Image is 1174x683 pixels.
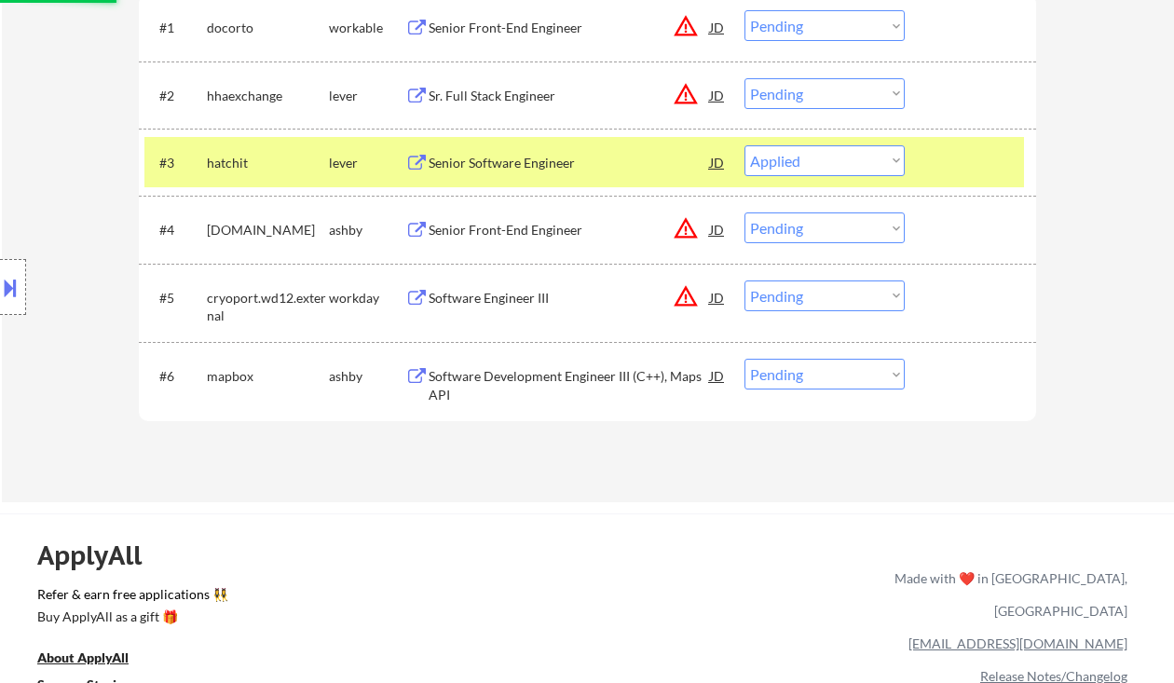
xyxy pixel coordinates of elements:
div: #1 [159,19,192,37]
a: About ApplyAll [37,649,155,672]
div: Senior Front-End Engineer [429,221,710,239]
div: JD [708,78,727,112]
u: About ApplyAll [37,649,129,665]
a: Buy ApplyAll as a gift 🎁 [37,608,224,631]
div: Buy ApplyAll as a gift 🎁 [37,610,224,623]
div: Made with ❤️ in [GEOGRAPHIC_DATA], [GEOGRAPHIC_DATA] [887,562,1127,627]
div: ashby [329,221,405,239]
div: JD [708,280,727,314]
div: workable [329,19,405,37]
div: Software Development Engineer III (C++), Maps API [429,367,710,403]
button: warning_amber [673,215,699,241]
div: #2 [159,87,192,105]
div: docorto [207,19,329,37]
button: warning_amber [673,283,699,309]
div: JD [708,359,727,392]
div: lever [329,154,405,172]
button: warning_amber [673,81,699,107]
button: warning_amber [673,13,699,39]
a: Refer & earn free applications 👯‍♀️ [37,588,505,608]
div: ApplyAll [37,540,163,571]
a: [EMAIL_ADDRESS][DOMAIN_NAME] [908,635,1127,651]
div: JD [708,10,727,44]
div: lever [329,87,405,105]
div: Senior Front-End Engineer [429,19,710,37]
div: Senior Software Engineer [429,154,710,172]
div: workday [329,289,405,307]
div: hhaexchange [207,87,329,105]
div: JD [708,212,727,246]
div: Sr. Full Stack Engineer [429,87,710,105]
div: Software Engineer III [429,289,710,307]
div: ashby [329,367,405,386]
div: JD [708,145,727,179]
